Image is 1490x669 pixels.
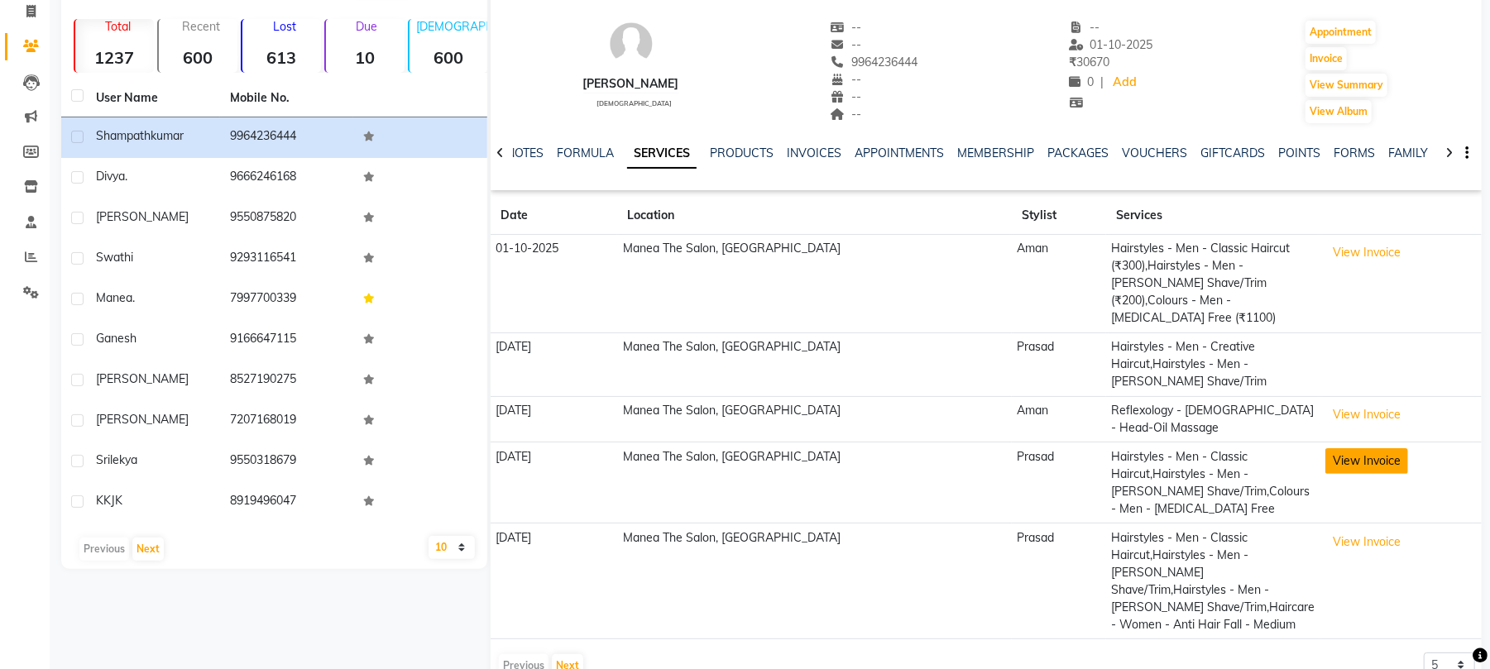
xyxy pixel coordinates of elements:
th: Mobile No. [220,79,354,117]
a: FORMULA [557,146,614,160]
a: FORMS [1334,146,1375,160]
td: 7207168019 [220,401,354,442]
th: Stylist [1012,197,1106,235]
span: 9964236444 [831,55,918,69]
td: Prasad [1012,523,1106,639]
span: [PERSON_NAME] [96,371,189,386]
a: VOUCHERS [1122,146,1187,160]
span: . [132,290,135,305]
a: Add [1110,71,1139,94]
a: PRODUCTS [710,146,774,160]
strong: 10 [326,47,405,68]
img: avatar [606,19,656,69]
span: [PERSON_NAME] [96,209,189,224]
button: View Invoice [1325,448,1408,474]
span: -- [1069,20,1100,35]
th: Services [1106,197,1320,235]
a: POINTS [1278,146,1320,160]
span: [PERSON_NAME] [96,412,189,427]
td: 9666246168 [220,158,354,198]
span: swathi [96,250,133,265]
p: [DEMOGRAPHIC_DATA] [416,19,488,34]
span: ₹ [1069,55,1076,69]
strong: 1237 [75,47,154,68]
td: Manea The Salon, [GEOGRAPHIC_DATA] [617,523,1011,639]
th: Location [617,197,1011,235]
td: Manea The Salon, [GEOGRAPHIC_DATA] [617,442,1011,523]
span: KKJK [96,493,122,508]
p: Recent [165,19,237,34]
p: Due [329,19,405,34]
td: Hairstyles - Men - Classic Haircut,Hairstyles - Men - [PERSON_NAME] Shave/Trim,Hairstyles - Men -... [1106,523,1320,639]
a: GIFTCARDS [1200,146,1265,160]
span: Divya [96,169,125,184]
span: [DEMOGRAPHIC_DATA] [596,99,672,108]
a: NOTES [506,146,544,160]
button: View Summary [1306,74,1387,97]
span: kumar [151,128,184,143]
strong: 600 [410,47,488,68]
td: 8919496047 [220,482,354,523]
button: View Album [1306,100,1372,123]
td: Reflexology - [DEMOGRAPHIC_DATA] - Head-Oil Massage [1106,396,1320,442]
td: [DATE] [491,442,617,523]
button: View Invoice [1325,529,1408,555]
span: Ganesh [96,331,137,346]
td: Prasad [1012,442,1106,523]
p: Total [82,19,154,34]
td: Prasad [1012,332,1106,396]
span: -- [831,72,862,87]
a: SERVICES [627,139,697,169]
p: Lost [249,19,321,34]
button: Appointment [1306,21,1376,44]
span: shampath [96,128,151,143]
td: 9550875820 [220,198,354,239]
span: -- [831,107,862,122]
td: [DATE] [491,332,617,396]
td: 01-10-2025 [491,235,617,333]
a: FAMILY [1388,146,1428,160]
span: 30670 [1069,55,1109,69]
span: 0 [1069,74,1094,89]
button: View Invoice [1325,240,1408,265]
td: Aman [1012,396,1106,442]
strong: 600 [159,47,237,68]
span: . [125,169,127,184]
strong: 613 [242,47,321,68]
td: 8527190275 [220,361,354,401]
a: APPOINTMENTS [855,146,944,160]
td: Hairstyles - Men - Creative Haircut,Hairstyles - Men - [PERSON_NAME] Shave/Trim [1106,332,1320,396]
td: [DATE] [491,396,617,442]
th: Date [491,197,617,235]
span: srilekya [96,452,137,467]
button: Invoice [1306,47,1347,70]
th: User Name [86,79,220,117]
button: Next [132,538,164,561]
td: 9964236444 [220,117,354,158]
a: PACKAGES [1047,146,1109,160]
a: INVOICES [787,146,841,160]
td: Manea The Salon, [GEOGRAPHIC_DATA] [617,332,1011,396]
td: 9293116541 [220,239,354,280]
span: manea [96,290,132,305]
span: | [1100,74,1104,91]
td: [DATE] [491,523,617,639]
span: -- [831,20,862,35]
td: Aman [1012,235,1106,333]
button: View Invoice [1325,402,1408,428]
span: -- [831,89,862,104]
td: 9166647115 [220,320,354,361]
td: Hairstyles - Men - Classic Haircut,Hairstyles - Men - [PERSON_NAME] Shave/Trim,Colours - Men - [M... [1106,442,1320,523]
span: 01-10-2025 [1069,37,1153,52]
span: -- [831,37,862,52]
td: Hairstyles - Men - Classic Haircut (₹300),Hairstyles - Men - [PERSON_NAME] Shave/Trim (₹200),Colo... [1106,235,1320,333]
div: [PERSON_NAME] [583,75,679,93]
td: Manea The Salon, [GEOGRAPHIC_DATA] [617,235,1011,333]
td: Manea The Salon, [GEOGRAPHIC_DATA] [617,396,1011,442]
a: MEMBERSHIP [957,146,1034,160]
td: 9550318679 [220,442,354,482]
td: 7997700339 [220,280,354,320]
